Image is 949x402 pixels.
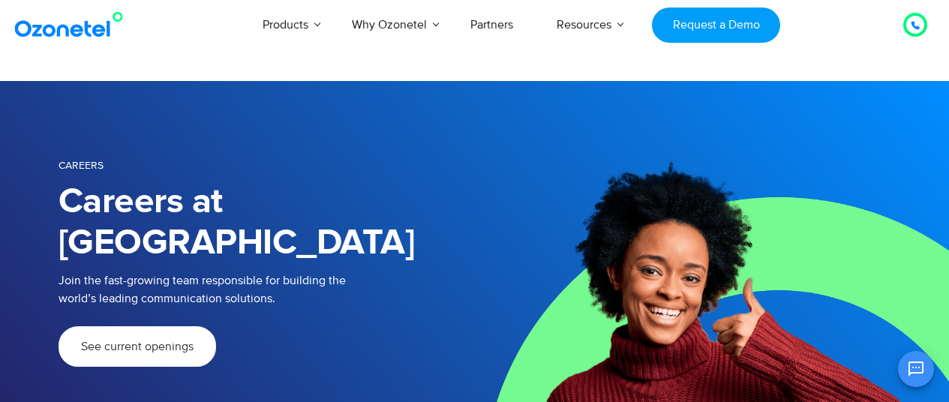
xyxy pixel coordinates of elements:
h1: Careers at [GEOGRAPHIC_DATA] [59,181,475,264]
p: Join the fast-growing team responsible for building the world’s leading communication solutions. [59,271,452,307]
button: Open chat [898,351,934,387]
a: See current openings [59,326,216,367]
a: Request a Demo [652,7,780,43]
span: See current openings [81,340,194,352]
span: Careers [59,159,104,172]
